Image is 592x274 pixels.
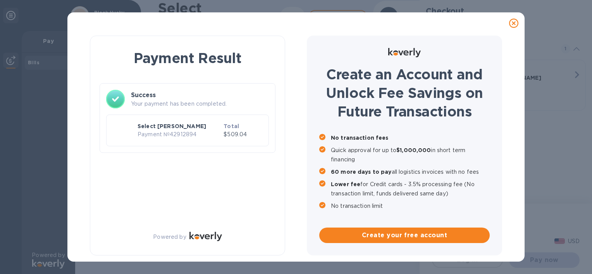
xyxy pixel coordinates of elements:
[325,231,484,240] span: Create your free account
[331,180,490,198] p: for Credit cards - 3.5% processing fee (No transaction limit, funds delivered same day)
[224,123,239,129] b: Total
[319,65,490,121] h1: Create an Account and Unlock Fee Savings on Future Transactions
[131,100,269,108] p: Your payment has been completed.
[331,169,392,175] b: 60 more days to pay
[319,228,490,243] button: Create your free account
[331,201,490,211] p: No transaction limit
[331,146,490,164] p: Quick approval for up to in short term financing
[331,167,490,176] p: all logistics invoices with no fees
[396,147,431,153] b: $1,000,000
[331,135,389,141] b: No transaction fees
[103,48,272,68] h1: Payment Result
[224,130,262,139] p: $509.04
[138,122,220,130] p: Select [PERSON_NAME]
[388,48,421,57] img: Logo
[189,232,222,241] img: Logo
[331,181,360,187] b: Lower fee
[138,130,220,139] p: Payment № 42912894
[131,91,269,100] h3: Success
[153,233,186,241] p: Powered by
